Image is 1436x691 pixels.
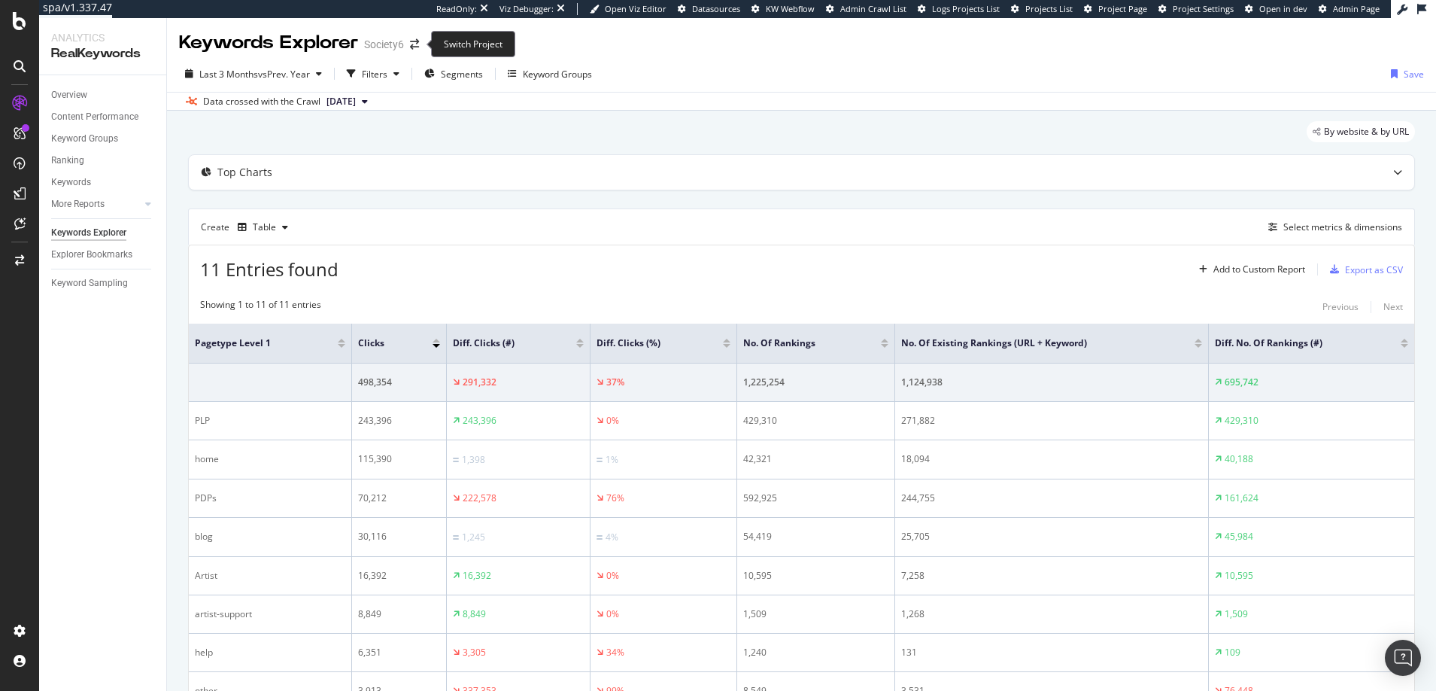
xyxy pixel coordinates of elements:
a: Ranking [51,153,156,169]
div: Keywords Explorer [179,30,358,56]
div: 592,925 [743,492,888,505]
div: 7,258 [901,569,1202,583]
div: 10,595 [1225,569,1253,583]
button: Export as CSV [1324,257,1403,282]
div: 1,509 [743,607,888,621]
span: No. of Rankings [743,336,858,350]
a: Project Settings [1158,3,1234,15]
div: 4% [606,531,618,544]
div: Table [253,223,276,232]
button: Filters [341,62,405,86]
span: Datasources [692,3,740,14]
div: 271,882 [901,414,1202,428]
div: Analytics [51,30,154,45]
button: Table [232,215,294,239]
div: 54,419 [743,530,888,543]
div: Save [1404,68,1424,81]
span: Project Page [1098,3,1147,14]
div: legacy label [1307,121,1415,142]
div: 18,094 [901,452,1202,466]
div: 161,624 [1225,492,1258,505]
div: Previous [1322,300,1359,313]
div: Ranking [51,153,84,169]
span: Project Settings [1173,3,1234,14]
div: arrow-right-arrow-left [410,39,419,50]
div: 244,755 [901,492,1202,505]
div: Keyword Groups [523,68,592,81]
a: KW Webflow [751,3,815,15]
div: 429,310 [1225,414,1258,428]
a: Overview [51,87,156,103]
div: 1,509 [1225,607,1248,621]
div: 0% [606,607,619,621]
span: 2025 Sep. 20th [326,95,356,108]
img: Equal [597,535,603,540]
div: 1,245 [462,531,485,544]
button: Next [1383,298,1403,316]
span: Admin Page [1333,3,1380,14]
img: Equal [453,535,459,540]
div: 30,116 [358,530,440,543]
span: Diff. No. of Rankings (#) [1215,336,1378,350]
div: 40,188 [1225,452,1253,466]
a: Open in dev [1245,3,1307,15]
div: 1,124,938 [901,376,1202,389]
span: KW Webflow [766,3,815,14]
button: Select metrics & dimensions [1262,218,1402,236]
button: Last 3 MonthsvsPrev. Year [179,62,328,86]
div: Society6 [364,37,404,52]
div: 695,742 [1225,376,1258,389]
span: Last 3 Months [199,68,258,81]
div: 222,578 [463,492,496,505]
div: 1,225,254 [743,376,888,389]
div: 25,705 [901,530,1202,543]
div: Export as CSV [1345,263,1403,276]
div: 6,351 [358,646,440,659]
div: Keyword Groups [51,131,118,147]
div: ReadOnly: [436,3,477,15]
div: 10,595 [743,569,888,583]
img: Equal [597,458,603,462]
div: 70,212 [358,492,440,505]
div: 115,390 [358,452,440,466]
div: 1,268 [901,607,1202,621]
span: Open in dev [1259,3,1307,14]
div: Open Intercom Messenger [1385,640,1421,676]
div: home [195,452,345,466]
a: Open Viz Editor [590,3,666,15]
div: 498,354 [358,376,440,389]
div: Keywords Explorer [51,225,126,241]
div: More Reports [51,196,105,212]
div: 16,392 [358,569,440,583]
span: Admin Crawl List [840,3,906,14]
div: RealKeywords [51,45,154,62]
div: 1,398 [462,453,485,467]
span: Open Viz Editor [605,3,666,14]
div: Filters [362,68,387,81]
div: 1% [606,453,618,467]
div: 16,392 [463,569,491,583]
button: Save [1385,62,1424,86]
div: 34% [606,646,624,659]
a: Projects List [1011,3,1073,15]
span: pagetype Level 1 [195,336,315,350]
div: artist-support [195,607,345,621]
div: 131 [901,646,1202,659]
div: Add to Custom Report [1213,265,1305,274]
div: Viz Debugger: [499,3,554,15]
span: Clicks [358,336,410,350]
div: 8,849 [463,607,486,621]
span: By website & by URL [1324,127,1409,136]
a: More Reports [51,196,141,212]
span: Segments [441,68,483,81]
div: blog [195,530,345,543]
button: Previous [1322,298,1359,316]
div: 76% [606,492,624,505]
div: 109 [1225,646,1240,659]
div: 1,240 [743,646,888,659]
div: PLP [195,414,345,428]
div: Data crossed with the Crawl [203,95,320,108]
div: Artist [195,569,345,583]
a: Logs Projects List [918,3,1000,15]
button: Segments [418,62,489,86]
